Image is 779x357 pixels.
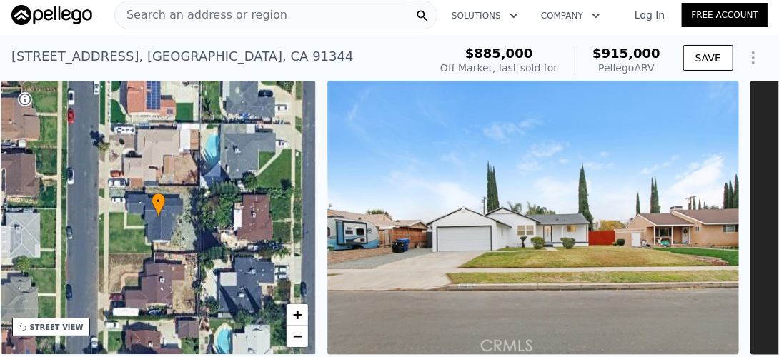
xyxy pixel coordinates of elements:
[287,326,308,347] a: Zoom out
[592,46,660,61] span: $915,000
[592,61,660,75] div: Pellego ARV
[293,327,302,345] span: −
[739,44,768,72] button: Show Options
[617,8,682,22] a: Log In
[465,46,533,61] span: $885,000
[440,61,557,75] div: Off Market, last sold for
[287,304,308,326] a: Zoom in
[683,45,733,71] button: SAVE
[293,306,302,323] span: +
[530,3,612,29] button: Company
[11,5,92,25] img: Pellego
[30,322,84,333] div: STREET VIEW
[440,3,530,29] button: Solutions
[115,6,287,24] span: Search an address or region
[327,81,739,355] img: Sale: 23427832 Parcel: 53818656
[11,46,354,66] div: [STREET_ADDRESS] , [GEOGRAPHIC_DATA] , CA 91344
[682,3,768,27] a: Free Account
[152,195,166,208] span: •
[152,193,166,218] div: •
